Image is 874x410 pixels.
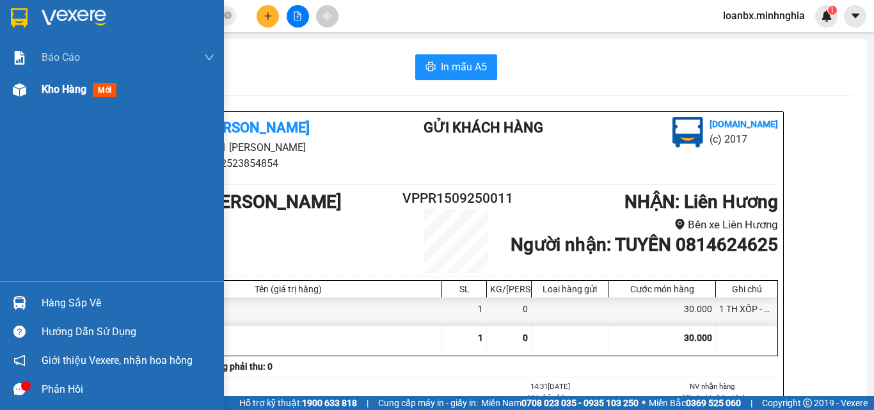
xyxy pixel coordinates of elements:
[649,396,741,410] span: Miền Bắc
[402,188,510,209] h2: VPPR1509250011
[481,396,639,410] span: Miền Nam
[710,131,778,147] li: (c) 2017
[224,12,232,19] span: close-circle
[13,354,26,367] span: notification
[442,297,487,326] div: 1
[13,296,26,310] img: warehouse-icon
[425,61,436,74] span: printer
[511,234,778,255] b: Người nhận : TUYÊN 0814624625
[13,51,26,65] img: solution-icon
[13,83,26,97] img: warehouse-icon
[42,83,86,95] span: Kho hàng
[287,5,309,28] button: file-add
[13,326,26,338] span: question-circle
[74,31,84,41] span: environment
[710,119,778,129] b: [DOMAIN_NAME]
[11,8,28,28] img: logo-vxr
[293,12,302,20] span: file-add
[624,191,778,212] b: NHẬN : Liên Hương
[415,54,497,80] button: printerIn mẫu A5
[378,396,478,410] span: Cung cấp máy in - giấy in:
[828,6,837,15] sup: 1
[647,381,779,392] li: NV nhận hàng
[830,6,834,15] span: 1
[680,393,744,402] i: (Kí và ghi rõ họ tên)
[316,5,338,28] button: aim
[441,59,487,75] span: In mẫu A5
[6,28,244,44] li: 01 [PERSON_NAME]
[74,8,181,24] b: [PERSON_NAME]
[42,49,80,65] span: Báo cáo
[6,80,213,101] b: GỬI : VP [PERSON_NAME]
[264,12,273,20] span: plus
[844,5,866,28] button: caret-down
[484,381,616,392] li: 14:31[DATE]
[445,284,483,294] div: SL
[535,284,605,294] div: Loại hàng gửi
[13,383,26,395] span: message
[6,44,244,60] li: 02523854854
[42,294,214,313] div: Hàng sắp về
[686,398,741,408] strong: 0369 525 060
[424,120,543,136] b: Gửi khách hàng
[93,83,116,97] span: mới
[224,10,232,22] span: close-circle
[257,5,279,28] button: plus
[207,361,273,372] b: Tổng phải thu: 0
[672,117,703,148] img: logo.jpg
[521,398,639,408] strong: 0708 023 035 - 0935 103 250
[821,10,832,22] img: icon-new-feature
[684,333,712,343] span: 30.000
[6,6,70,70] img: logo.jpg
[719,284,774,294] div: Ghi chú
[367,396,369,410] span: |
[487,297,532,326] div: 0
[135,297,442,326] div: (Khác)
[202,120,310,136] b: [PERSON_NAME]
[484,392,616,404] li: NV nhận hàng
[612,284,712,294] div: Cước món hàng
[42,380,214,399] div: Phản hồi
[134,139,372,155] li: 01 [PERSON_NAME]
[674,219,685,230] span: environment
[138,284,438,294] div: Tên (giá trị hàng)
[204,52,214,63] span: down
[490,284,528,294] div: KG/[PERSON_NAME]
[478,333,483,343] span: 1
[42,322,214,342] div: Hướng dẫn sử dụng
[42,352,193,368] span: Giới thiệu Vexere, nhận hoa hồng
[713,8,815,24] span: loanbx.minhnghia
[74,47,84,57] span: phone
[803,398,812,407] span: copyright
[510,216,778,233] li: Bến xe Liên Hương
[608,297,716,326] div: 30.000
[322,12,331,20] span: aim
[642,400,646,406] span: ⚪️
[751,396,752,410] span: |
[850,10,861,22] span: caret-down
[134,191,342,212] b: GỬI : VP [PERSON_NAME]
[716,297,777,326] div: 1 TH XỐP - CÁ
[239,396,357,410] span: Hỗ trợ kỹ thuật:
[134,155,372,171] li: 02523854854
[523,333,528,343] span: 0
[302,398,357,408] strong: 1900 633 818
